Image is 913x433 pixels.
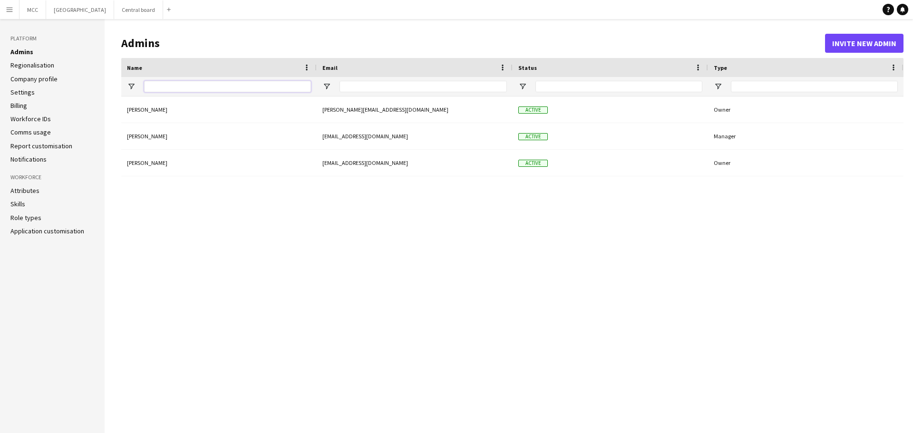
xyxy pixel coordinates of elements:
[10,200,25,208] a: Skills
[10,142,72,150] a: Report customisation
[10,128,51,136] a: Comms usage
[10,34,94,43] h3: Platform
[708,150,903,176] div: Owner
[708,96,903,123] div: Owner
[127,82,136,91] button: Open Filter Menu
[10,186,39,195] a: Attributes
[518,64,537,71] span: Status
[10,101,27,110] a: Billing
[731,81,898,92] input: Type Filter Input
[535,81,702,92] input: Status Filter Input
[121,36,825,50] h1: Admins
[46,0,114,19] button: [GEOGRAPHIC_DATA]
[518,160,548,167] span: Active
[340,81,507,92] input: Email Filter Input
[518,106,548,114] span: Active
[317,123,513,149] div: [EMAIL_ADDRESS][DOMAIN_NAME]
[114,0,163,19] button: Central board
[10,75,58,83] a: Company profile
[518,133,548,140] span: Active
[317,150,513,176] div: [EMAIL_ADDRESS][DOMAIN_NAME]
[10,48,33,56] a: Admins
[10,88,35,96] a: Settings
[714,64,727,71] span: Type
[708,123,903,149] div: Manager
[10,115,51,123] a: Workforce IDs
[10,213,41,222] a: Role types
[10,61,54,69] a: Regionalisation
[121,150,317,176] div: [PERSON_NAME]
[714,82,722,91] button: Open Filter Menu
[19,0,46,19] button: MCC
[144,81,311,92] input: Name Filter Input
[322,64,338,71] span: Email
[10,155,47,164] a: Notifications
[322,82,331,91] button: Open Filter Menu
[121,96,317,123] div: [PERSON_NAME]
[10,173,94,182] h3: Workforce
[825,34,903,53] button: Invite new admin
[518,82,527,91] button: Open Filter Menu
[317,96,513,123] div: [PERSON_NAME][EMAIL_ADDRESS][DOMAIN_NAME]
[127,64,142,71] span: Name
[121,123,317,149] div: [PERSON_NAME]
[10,227,84,235] a: Application customisation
